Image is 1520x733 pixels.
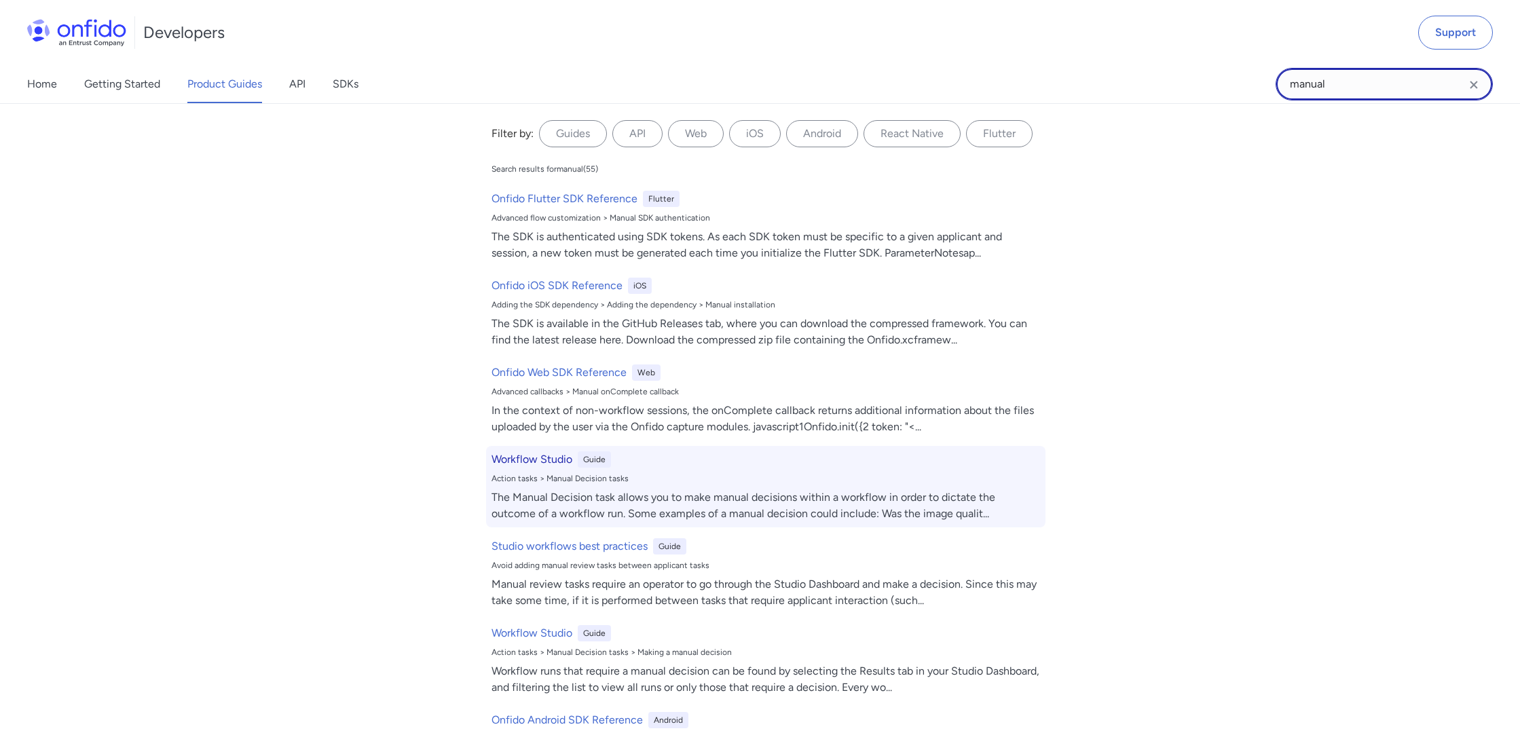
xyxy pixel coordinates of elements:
img: Onfido Logo [27,19,126,46]
div: The SDK is available in the GitHub Releases tab, where you can download the compressed framework.... [492,316,1040,348]
h6: Studio workflows best practices [492,538,648,555]
a: API [289,65,305,103]
div: Advanced flow customization > Manual SDK authentication [492,212,1040,223]
a: Workflow StudioGuideAction tasks > Manual Decision tasks > Making a manual decisionWorkflow runs ... [486,620,1045,701]
div: Guide [578,625,611,641]
h6: Onfido Android SDK Reference [492,712,643,728]
a: Onfido iOS SDK ReferenceiOSAdding the SDK dependency > Adding the dependency > Manual installatio... [486,272,1045,354]
div: Advanced callbacks > Manual onComplete callback [492,386,1040,397]
h6: Onfido Web SDK Reference [492,364,627,381]
div: Search results for manual ( 55 ) [492,164,598,174]
a: Studio workflows best practicesGuideAvoid adding manual review tasks between applicant tasksManua... [486,533,1045,614]
label: Android [786,120,858,147]
div: Web [632,364,661,381]
div: Filter by: [492,126,534,142]
label: API [612,120,663,147]
input: Onfido search input field [1276,68,1493,100]
div: iOS [628,278,652,294]
a: Product Guides [187,65,262,103]
a: Onfido Flutter SDK ReferenceFlutterAdvanced flow customization > Manual SDK authenticationThe SDK... [486,185,1045,267]
label: Guides [539,120,607,147]
div: Action tasks > Manual Decision tasks [492,473,1040,484]
h6: Onfido iOS SDK Reference [492,278,623,294]
svg: Clear search field button [1466,77,1482,93]
h6: Workflow Studio [492,625,572,641]
div: Workflow runs that require a manual decision can be found by selecting the Results tab in your St... [492,663,1040,696]
div: Guide [653,538,686,555]
a: Home [27,65,57,103]
div: Manual review tasks require an operator to go through the Studio Dashboard and make a decision. S... [492,576,1040,609]
h1: Developers [143,22,225,43]
a: Getting Started [84,65,160,103]
a: Onfido Web SDK ReferenceWebAdvanced callbacks > Manual onComplete callbackIn the context of non-w... [486,359,1045,440]
a: SDKs [333,65,358,103]
div: Adding the SDK dependency > Adding the dependency > Manual installation [492,299,1040,310]
div: Avoid adding manual review tasks between applicant tasks [492,560,1040,571]
label: React Native [864,120,961,147]
h6: Onfido Flutter SDK Reference [492,191,637,207]
div: In the context of non-workflow sessions, the onComplete callback returns additional information a... [492,402,1040,435]
h6: Workflow Studio [492,451,572,468]
label: iOS [729,120,781,147]
div: Guide [578,451,611,468]
a: Workflow StudioGuideAction tasks > Manual Decision tasksThe Manual Decision task allows you to ma... [486,446,1045,527]
div: Action tasks > Manual Decision tasks > Making a manual decision [492,647,1040,658]
label: Flutter [966,120,1033,147]
div: Flutter [643,191,680,207]
div: Android [648,712,688,728]
div: The SDK is authenticated using SDK tokens. As each SDK token must be specific to a given applican... [492,229,1040,261]
label: Web [668,120,724,147]
a: Support [1418,16,1493,50]
div: The Manual Decision task allows you to make manual decisions within a workflow in order to dictat... [492,489,1040,522]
